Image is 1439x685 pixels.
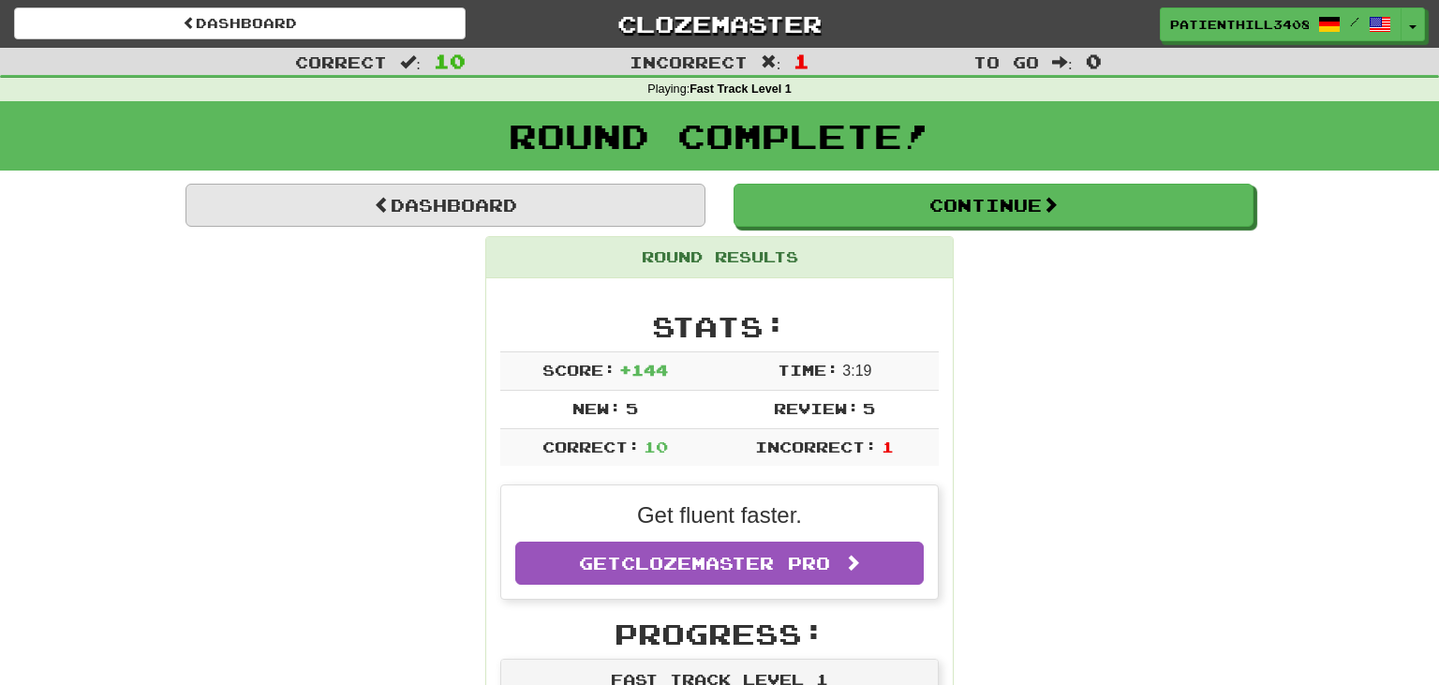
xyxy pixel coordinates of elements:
[515,542,924,585] a: GetClozemaster Pro
[794,50,809,72] span: 1
[434,50,466,72] span: 10
[626,399,638,417] span: 5
[494,7,945,40] a: Clozemaster
[973,52,1039,71] span: To go
[1170,16,1309,33] span: PatientHill3408
[734,184,1254,227] button: Continue
[542,438,640,455] span: Correct:
[515,499,924,531] p: Get fluent faster.
[774,399,859,417] span: Review:
[1160,7,1402,41] a: PatientHill3408 /
[542,361,616,379] span: Score:
[882,438,894,455] span: 1
[863,399,875,417] span: 5
[690,82,792,96] strong: Fast Track Level 1
[778,361,838,379] span: Time:
[644,438,668,455] span: 10
[14,7,466,39] a: Dashboard
[755,438,877,455] span: Incorrect:
[400,54,421,70] span: :
[572,399,621,417] span: New:
[842,363,871,379] span: 3 : 19
[1350,15,1359,28] span: /
[500,311,939,342] h2: Stats:
[630,52,748,71] span: Incorrect
[1052,54,1073,70] span: :
[7,117,1432,155] h1: Round Complete!
[486,237,953,278] div: Round Results
[295,52,387,71] span: Correct
[1086,50,1102,72] span: 0
[621,553,830,573] span: Clozemaster Pro
[619,361,668,379] span: + 144
[761,54,781,70] span: :
[185,184,705,227] a: Dashboard
[500,618,939,649] h2: Progress:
